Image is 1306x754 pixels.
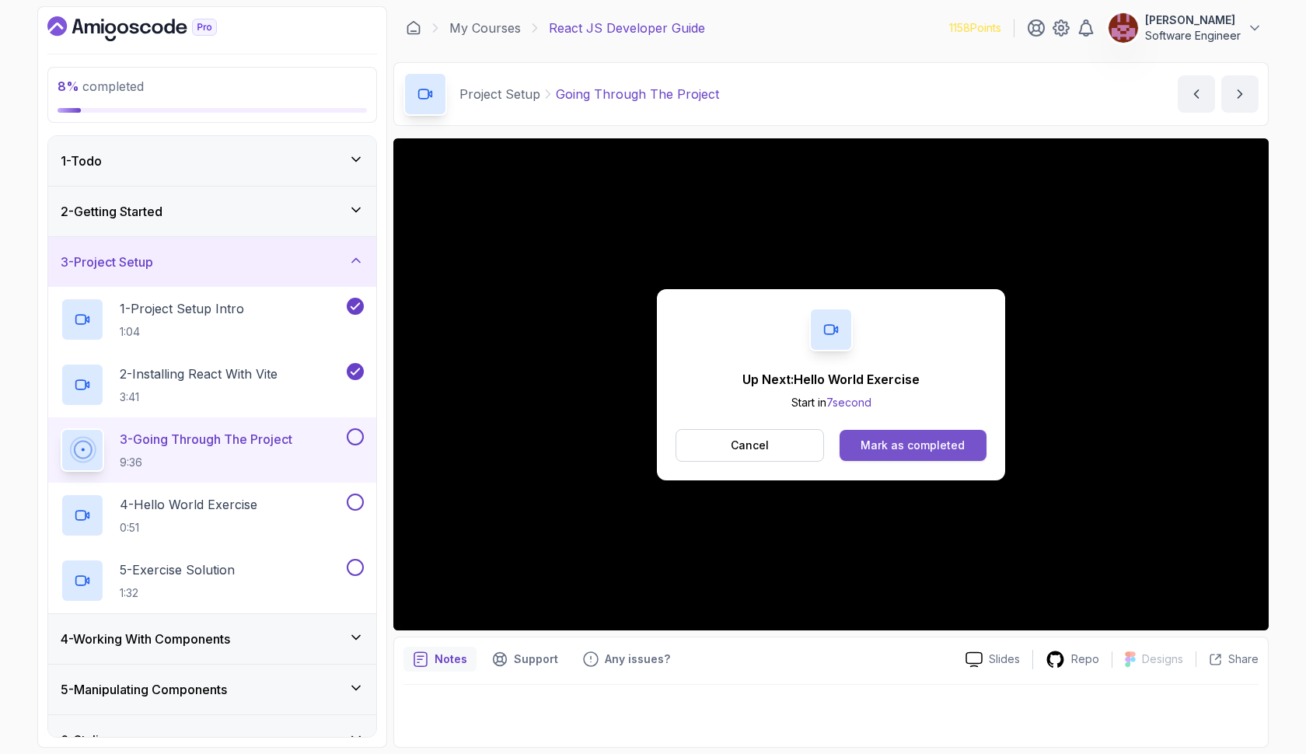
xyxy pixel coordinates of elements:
[574,647,679,672] button: Feedback button
[61,363,364,407] button: 2-Installing React With Vite3:41
[826,396,871,409] span: 7 second
[61,428,364,472] button: 3-Going Through The Project9:36
[549,19,705,37] p: React JS Developer Guide
[61,202,162,221] h3: 2 - Getting Started
[403,647,477,672] button: notes button
[1145,28,1241,44] p: Software Engineer
[120,365,278,383] p: 2 - Installing React With Vite
[48,614,376,664] button: 4-Working With Components
[58,79,79,94] span: 8 %
[393,138,1269,630] iframe: 3 - Going through the project
[61,630,230,648] h3: 4 - Working With Components
[483,647,567,672] button: Support button
[1221,75,1259,113] button: next content
[435,651,467,667] p: Notes
[449,19,521,37] a: My Courses
[731,438,769,453] p: Cancel
[1108,12,1262,44] button: user profile image[PERSON_NAME]Software Engineer
[120,560,235,579] p: 5 - Exercise Solution
[1071,651,1099,667] p: Repo
[1145,12,1241,28] p: [PERSON_NAME]
[1178,75,1215,113] button: previous content
[861,438,965,453] div: Mark as completed
[48,136,376,186] button: 1-Todo
[120,389,278,405] p: 3:41
[61,680,227,699] h3: 5 - Manipulating Components
[742,370,920,389] p: Up Next: Hello World Exercise
[953,651,1032,668] a: Slides
[676,429,824,462] button: Cancel
[61,152,102,170] h3: 1 - Todo
[61,559,364,602] button: 5-Exercise Solution1:32
[48,665,376,714] button: 5-Manipulating Components
[989,651,1020,667] p: Slides
[1142,651,1183,667] p: Designs
[61,298,364,341] button: 1-Project Setup Intro1:04
[459,85,540,103] p: Project Setup
[48,187,376,236] button: 2-Getting Started
[949,20,1001,36] p: 1158 Points
[48,237,376,287] button: 3-Project Setup
[1228,651,1259,667] p: Share
[840,430,986,461] button: Mark as completed
[120,324,244,340] p: 1:04
[120,430,292,449] p: 3 - Going Through The Project
[47,16,253,41] a: Dashboard
[1196,651,1259,667] button: Share
[514,651,558,667] p: Support
[1033,650,1112,669] a: Repo
[61,731,113,749] h3: 6 - Styling
[120,520,257,536] p: 0:51
[406,20,421,36] a: Dashboard
[605,651,670,667] p: Any issues?
[556,85,719,103] p: Going Through The Project
[120,585,235,601] p: 1:32
[58,79,144,94] span: completed
[61,494,364,537] button: 4-Hello World Exercise0:51
[120,455,292,470] p: 9:36
[742,395,920,410] p: Start in
[120,299,244,318] p: 1 - Project Setup Intro
[120,495,257,514] p: 4 - Hello World Exercise
[61,253,153,271] h3: 3 - Project Setup
[1109,13,1138,43] img: user profile image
